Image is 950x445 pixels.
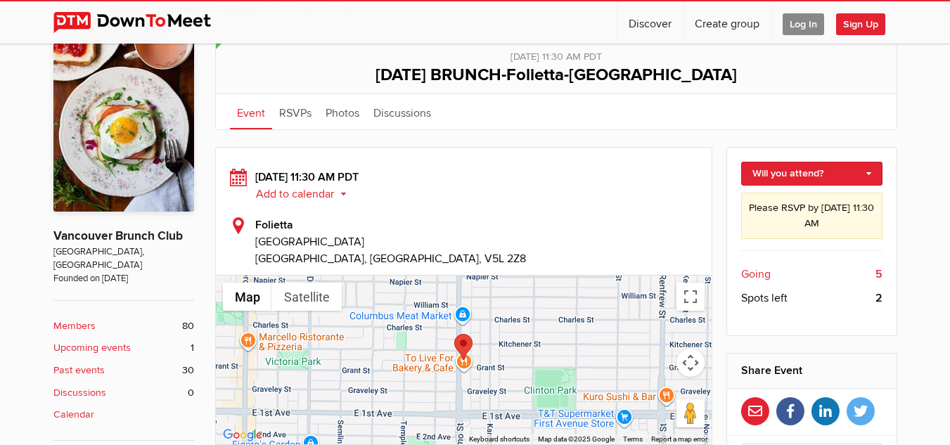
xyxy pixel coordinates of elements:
a: Upcoming events 1 [53,340,194,356]
a: RSVPs [272,94,319,129]
span: 80 [182,318,194,334]
div: [DATE] 11:30 AM PDT [230,169,698,202]
div: Please RSVP by [DATE] 11:30 AM [741,193,882,238]
img: Google [219,426,266,444]
span: Sign Up [836,13,885,35]
a: Open this area in Google Maps (opens a new window) [219,426,266,444]
span: Log In [783,13,824,35]
a: Past events 30 [53,363,194,378]
a: Will you attend? [741,162,882,186]
span: Founded on [DATE] [53,272,194,285]
a: Discover [617,1,683,44]
span: [DATE] BRUNCH-Folietta-[GEOGRAPHIC_DATA] [375,65,737,85]
span: Spots left [741,290,788,307]
h2: Share Event [741,354,882,387]
span: Map data ©2025 Google [538,435,615,443]
button: Add to calendar [255,188,357,200]
a: Event [230,94,272,129]
img: DownToMeet [53,12,233,33]
a: Discussions [366,94,438,129]
button: Keyboard shortcuts [469,434,529,444]
a: Photos [319,94,366,129]
b: Upcoming events [53,340,131,356]
a: Terms (opens in new tab) [623,435,643,443]
button: Show street map [223,283,272,311]
button: Map camera controls [676,349,705,377]
b: 2 [875,290,882,307]
a: Create group [683,1,771,44]
b: Members [53,318,96,334]
span: [GEOGRAPHIC_DATA], [GEOGRAPHIC_DATA], V5L 2Z8 [255,252,526,266]
span: [GEOGRAPHIC_DATA], [GEOGRAPHIC_DATA] [53,245,194,273]
b: 5 [875,266,882,283]
b: Past events [53,363,105,378]
b: Discussions [53,385,106,401]
a: Report a map error [651,435,707,443]
span: 1 [191,340,194,356]
a: Vancouver Brunch Club [53,228,183,243]
div: [DATE] 11:30 AM PDT [230,41,882,65]
b: Folietta [255,218,293,232]
a: Calendar [53,407,194,423]
button: Toggle fullscreen view [676,283,705,311]
a: Members 80 [53,318,194,334]
span: Going [741,266,771,283]
a: Sign Up [836,1,897,44]
button: Drag Pegman onto the map to open Street View [676,399,705,427]
a: Log In [771,1,835,44]
button: Show satellite imagery [272,283,342,311]
a: Discussions 0 [53,385,194,401]
span: 30 [182,363,194,378]
img: Vancouver Brunch Club [53,40,194,212]
b: Calendar [53,407,94,423]
span: [GEOGRAPHIC_DATA] [255,233,698,250]
span: 0 [188,385,194,401]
